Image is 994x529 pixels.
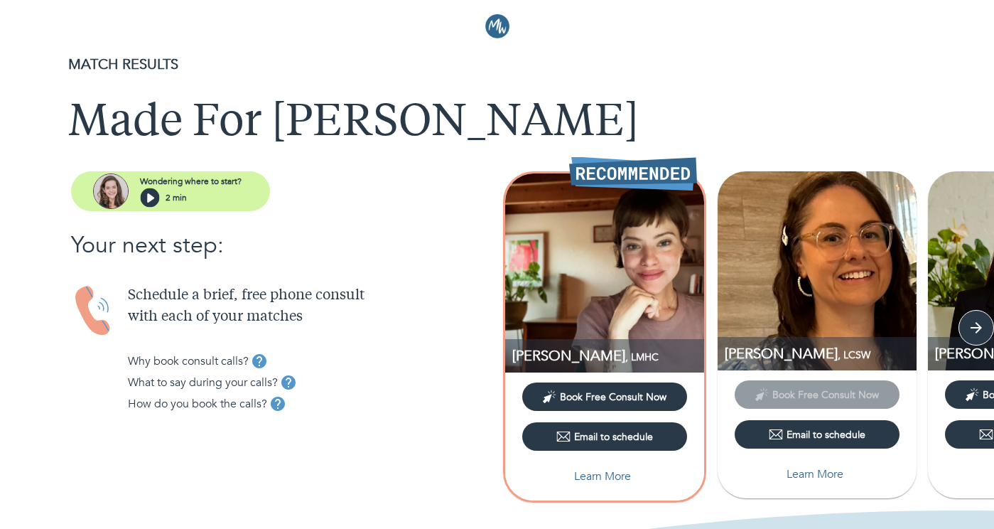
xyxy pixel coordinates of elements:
[485,14,509,38] img: Logo
[574,468,631,485] p: Learn More
[718,171,917,370] img: Tara Navarra-Berman profile
[278,372,299,393] button: tooltip
[68,54,926,75] p: MATCH RESULTS
[71,285,117,337] img: Handset
[93,173,129,209] img: assistant
[71,228,497,262] p: Your next step:
[512,346,704,365] p: LMHC
[505,173,704,373] img: Taylor Colbert profile
[128,353,249,370] p: Why book consult calls?
[735,460,900,488] button: Learn More
[725,344,917,363] p: LCSW
[71,171,270,211] button: assistantWondering where to start?2 min
[140,175,242,188] p: Wondering where to start?
[128,395,267,412] p: How do you book the calls?
[166,191,187,204] p: 2 min
[735,388,900,401] span: This provider has not yet shared their calendar link. Please email the provider to schedule
[522,422,687,451] button: Email to schedule
[787,466,843,483] p: Learn More
[522,462,687,491] button: Learn More
[556,429,653,444] div: Email to schedule
[68,98,926,149] h1: Made For [PERSON_NAME]
[769,427,865,442] div: Email to schedule
[128,374,278,391] p: What to say during your calls?
[569,156,697,191] img: Recommended Therapist
[249,351,270,372] button: tooltip
[625,351,659,364] span: , LMHC
[267,393,288,415] button: tooltip
[128,285,497,328] p: Schedule a brief, free phone consult with each of your matches
[560,390,666,404] span: Book Free Consult Now
[838,348,870,362] span: , LCSW
[522,383,687,411] button: Book Free Consult Now
[735,420,900,449] button: Email to schedule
